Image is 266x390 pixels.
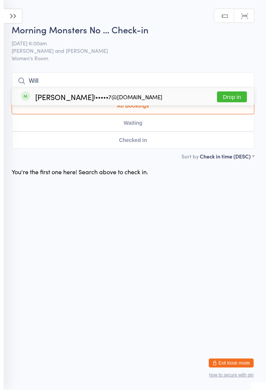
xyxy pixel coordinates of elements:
label: Sort by [181,152,199,160]
span: Women's Room [12,54,254,62]
button: Drop in [217,91,247,102]
button: how to secure with pin [209,372,254,378]
button: Checked in [12,131,254,149]
button: Exit kiosk mode [209,359,254,368]
span: [DATE] 6:00am [12,39,243,47]
h2: Morning Monsters No … Check-in [12,23,254,36]
span: [PERSON_NAME] and [PERSON_NAME] [12,47,243,54]
button: All Bookings [12,97,254,114]
div: [PERSON_NAME] [35,94,162,100]
button: Waiting [12,114,254,131]
div: l•••••7@[DOMAIN_NAME] [94,94,162,100]
div: Check in time (DESC) [200,152,254,160]
div: You're the first one here! Search above to check in. [12,167,148,176]
input: Search [12,72,254,90]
